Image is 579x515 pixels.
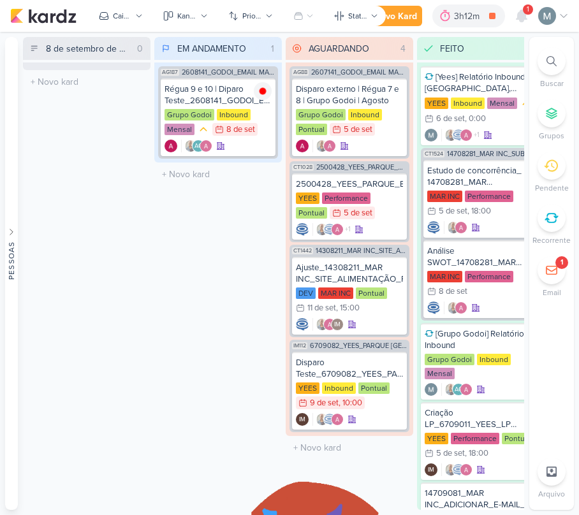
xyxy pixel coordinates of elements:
[444,463,457,476] img: Iara Santos
[10,8,77,24] img: kardz.app
[473,130,480,140] span: +1
[5,37,18,510] button: Pessoas
[296,413,309,426] div: Isabella Machado Guimarães
[436,449,465,458] div: 5 de set
[465,449,488,458] div: , 18:00
[543,287,561,298] p: Email
[425,383,437,396] img: Mariana Amorim
[322,192,370,204] div: Performance
[26,73,148,91] input: + Novo kard
[444,301,467,314] div: Colaboradores: Iara Santos, Alessandra Gomes
[165,140,177,152] img: Alessandra Gomes
[425,98,448,109] div: YEES
[132,42,148,55] div: 0
[427,191,462,202] div: MAR INC
[425,71,537,94] div: [Yees] Relatório Inbound - Campinas, Sorocaba e São Paulo
[307,304,336,312] div: 11 de set
[316,140,328,152] img: Iara Santos
[425,463,437,476] div: Isabella Machado Guimarães
[296,178,403,190] div: 2500428_YEES_PARQUE_BUENA_VISTA_AJUSTE_LP
[322,382,356,394] div: Inbound
[197,123,210,136] div: Prioridade Média
[538,7,556,25] img: Mariana Amorim
[296,382,319,394] div: YEES
[374,10,417,23] div: Novo Kard
[425,463,437,476] div: Criador(a): Isabella Machado Guimarães
[427,245,534,268] div: Análise SWOT_14708281_MAR INC_SUBLIME_JARDINS_PLANEJAMENTO ESTRATÉGICO
[165,109,214,120] div: Grupo Godoi
[467,207,491,215] div: , 18:00
[165,83,272,106] div: Régua 9 e 10 | Diparo Teste_2608141_GODOI_EMAIL MARKETING_SETEMBRO
[465,115,486,123] div: , 0:00
[428,467,434,474] p: IM
[447,301,460,314] img: Iara Santos
[520,97,532,110] div: Prioridade Média
[165,124,194,135] div: Mensal
[561,257,563,268] div: 1
[310,342,407,349] span: 6709082_YEES_PARQUE BUENA VISTA_DISPARO
[447,221,460,234] img: Iara Santos
[312,223,351,236] div: Colaboradores: Iara Santos, Caroline Traven De Andrade, Alessandra Gomes, Isabella Machado Guimarães
[288,439,411,457] input: + Novo kard
[425,383,437,396] div: Criador(a): Mariana Amorim
[296,192,319,204] div: YEES
[312,413,344,426] div: Colaboradores: Iara Santos, Caroline Traven De Andrade, Alessandra Gomes
[451,433,499,444] div: Performance
[502,433,533,444] div: Pontual
[194,143,203,150] p: AG
[323,318,336,331] img: Alessandra Gomes
[444,383,457,396] img: Iara Santos
[452,129,465,141] img: Caroline Traven De Andrade
[455,221,467,234] img: Alessandra Gomes
[344,126,372,134] div: 5 de set
[323,413,336,426] img: Caroline Traven De Andrade
[441,129,480,141] div: Colaboradores: Iara Santos, Caroline Traven De Andrade, Alessandra Gomes, Isabella Machado Guimarães
[529,47,574,89] li: Ctrl + F
[535,182,569,194] p: Pendente
[299,417,305,423] p: IM
[323,140,336,152] img: Alessandra Gomes
[296,357,403,380] div: Disparo Teste_6709082_YEES_PARQUE BUENA VISTA_DISPARO
[452,463,465,476] img: Caroline Traven De Andrade
[441,383,473,396] div: Colaboradores: Iara Santos, Aline Gimenez Graciano, Alessandra Gomes
[477,354,511,365] div: Inbound
[454,10,483,23] div: 3h12m
[441,463,473,476] div: Colaboradores: Iara Santos, Caroline Traven De Andrade, Alessandra Gomes
[310,399,339,407] div: 9 de set
[296,124,327,135] div: Pontual
[296,318,309,331] img: Caroline Traven De Andrade
[296,207,327,219] div: Pontual
[455,301,467,314] img: Alessandra Gomes
[427,221,440,234] div: Criador(a): Caroline Traven De Andrade
[182,69,275,76] span: 2608141_GODOI_EMAIL MARKETING_SETEMBRO
[540,78,564,89] p: Buscar
[296,223,309,236] div: Criador(a): Caroline Traven De Andrade
[161,69,179,76] span: AG187
[296,287,316,299] div: DEV
[296,413,309,426] div: Criador(a): Isabella Machado Guimarães
[296,223,309,236] img: Caroline Traven De Andrade
[316,318,328,331] img: Iara Santos
[334,322,341,328] p: IM
[425,129,437,141] img: Mariana Amorim
[444,129,457,141] img: Iara Santos
[539,130,564,141] p: Grupos
[451,98,485,109] div: Inbound
[425,488,537,511] div: 14709081_MAR INC_ADICIONAR_E-MAIL_RD
[157,165,279,184] input: + Novo kard
[323,223,336,236] img: Caroline Traven De Andrade
[331,318,344,331] div: Isabella Machado Guimarães
[311,69,407,76] span: 2607141_GODOI_EMAIL MARKETING_AGOSTO
[254,82,272,100] img: tracking
[351,6,422,26] button: Novo Kard
[344,224,351,235] span: +1
[444,221,467,234] div: Colaboradores: Iara Santos, Alessandra Gomes
[425,433,448,444] div: YEES
[318,287,353,299] div: MAR INC
[358,382,390,394] div: Pontual
[316,247,407,254] span: 14308211_MAR INC_SITE_ALIMENTAÇÃO_PAGINA_SUBLIME_JARDINS
[296,318,309,331] div: Criador(a): Caroline Traven De Andrade
[336,304,360,312] div: , 15:00
[439,207,467,215] div: 5 de set
[425,407,537,430] div: Criação LP_6709011_YEES_LP MEETING_PARQUE BUENA VISTA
